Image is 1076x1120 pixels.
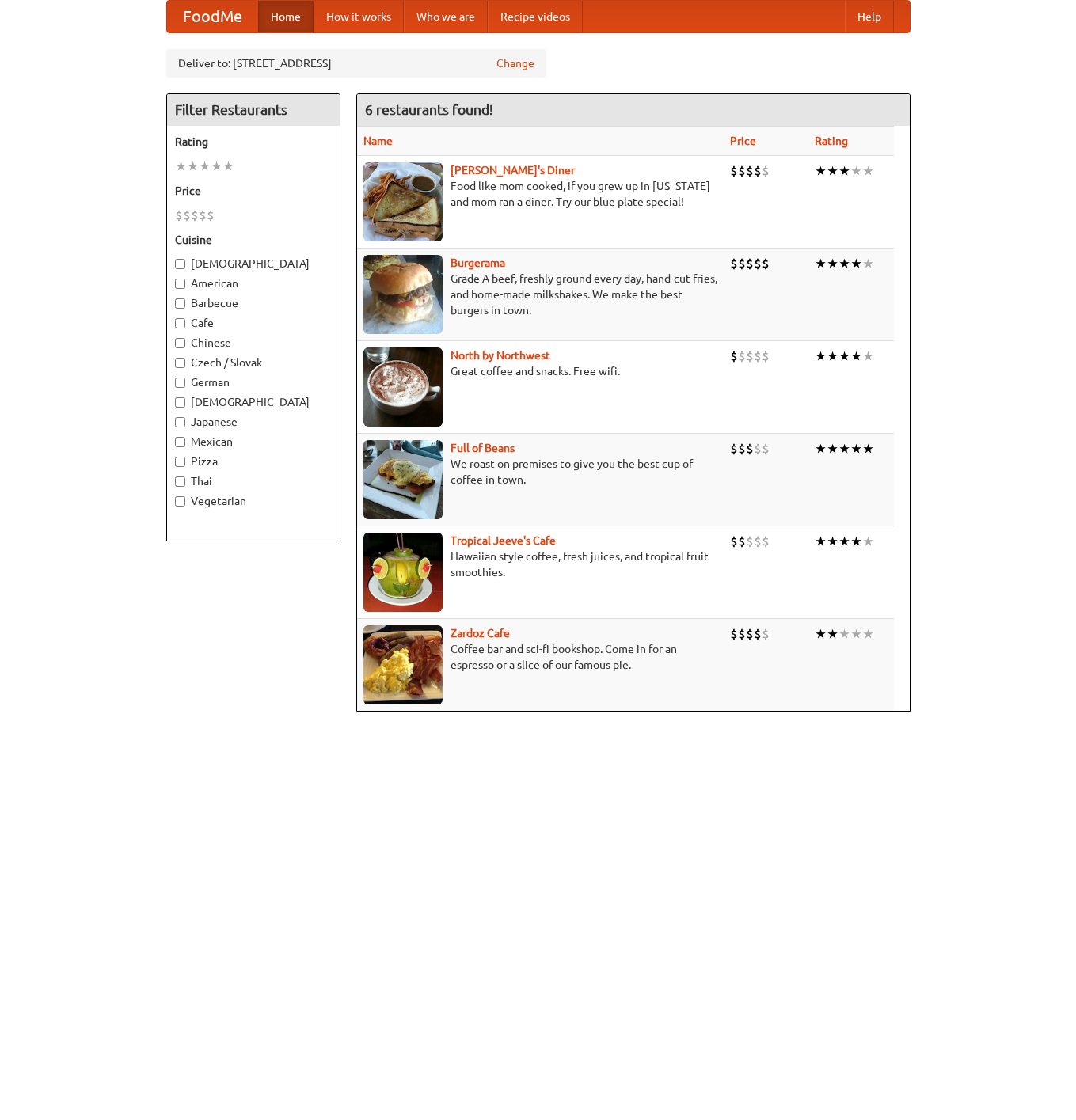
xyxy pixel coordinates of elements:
[175,457,185,467] input: Pizza
[175,355,332,370] label: Czech / Slovak
[730,255,738,272] li: $
[827,255,838,272] li: ★
[199,207,207,224] li: $
[827,625,838,643] li: ★
[746,625,754,643] li: $
[363,271,717,318] p: Grade A beef, freshly ground every day, hand-cut fries, and home-made milkshakes. We make the bes...
[451,442,515,454] a: Full of Beans
[175,358,185,368] input: Czech / Slovak
[815,440,827,457] li: ★
[363,533,443,612] img: jeeves.jpg
[730,440,738,457] li: $
[746,440,754,457] li: $
[175,417,185,427] input: Japanese
[738,440,746,457] li: $
[838,162,850,180] li: ★
[404,1,488,32] a: Who we are
[762,347,770,365] li: $
[488,1,583,32] a: Recipe videos
[815,347,827,365] li: ★
[815,162,827,180] li: ★
[762,162,770,180] li: $
[738,625,746,643] li: $
[838,625,850,643] li: ★
[167,1,258,32] a: FoodMe
[222,158,234,175] li: ★
[754,162,762,180] li: $
[746,162,754,180] li: $
[862,625,874,643] li: ★
[496,55,534,71] a: Change
[175,454,332,469] label: Pizza
[363,549,717,580] p: Hawaiian style coffee, fresh juices, and tropical fruit smoothies.
[815,625,827,643] li: ★
[850,440,862,457] li: ★
[838,440,850,457] li: ★
[363,347,443,427] img: north.jpg
[738,255,746,272] li: $
[845,1,894,32] a: Help
[730,533,738,550] li: $
[314,1,404,32] a: How it works
[838,347,850,365] li: ★
[175,207,183,224] li: $
[815,255,827,272] li: ★
[175,414,332,430] label: Japanese
[175,183,332,199] h5: Price
[762,533,770,550] li: $
[451,534,556,547] a: Tropical Jeeve's Cafe
[187,158,199,175] li: ★
[175,434,332,450] label: Mexican
[838,533,850,550] li: ★
[762,440,770,457] li: $
[827,533,838,550] li: ★
[451,349,550,362] a: North by Northwest
[730,135,756,147] a: Price
[175,397,185,408] input: [DEMOGRAPHIC_DATA]
[175,338,185,348] input: Chinese
[850,162,862,180] li: ★
[850,347,862,365] li: ★
[363,178,717,210] p: Food like mom cooked, if you grew up in [US_STATE] and mom ran a diner. Try our blue plate special!
[175,279,185,289] input: American
[838,255,850,272] li: ★
[862,533,874,550] li: ★
[451,627,510,640] a: Zardoz Cafe
[762,625,770,643] li: $
[754,533,762,550] li: $
[762,255,770,272] li: $
[175,295,332,311] label: Barbecue
[451,256,505,269] b: Burgerama
[363,255,443,334] img: burgerama.jpg
[175,315,332,331] label: Cafe
[175,158,187,175] li: ★
[862,162,874,180] li: ★
[363,625,443,704] img: zardoz.jpg
[746,533,754,550] li: $
[738,347,746,365] li: $
[738,533,746,550] li: $
[175,476,185,487] input: Thai
[175,437,185,447] input: Mexican
[730,625,738,643] li: $
[827,347,838,365] li: ★
[862,347,874,365] li: ★
[191,207,199,224] li: $
[183,207,191,224] li: $
[211,158,222,175] li: ★
[754,440,762,457] li: $
[365,102,493,117] ng-pluralize: 6 restaurants found!
[827,162,838,180] li: ★
[166,49,546,78] div: Deliver to: [STREET_ADDRESS]
[746,347,754,365] li: $
[850,625,862,643] li: ★
[175,318,185,328] input: Cafe
[175,275,332,291] label: American
[175,378,185,388] input: German
[363,641,717,673] p: Coffee bar and sci-fi bookshop. Come in for an espresso or a slice of our famous pie.
[827,440,838,457] li: ★
[175,259,185,269] input: [DEMOGRAPHIC_DATA]
[175,298,185,309] input: Barbecue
